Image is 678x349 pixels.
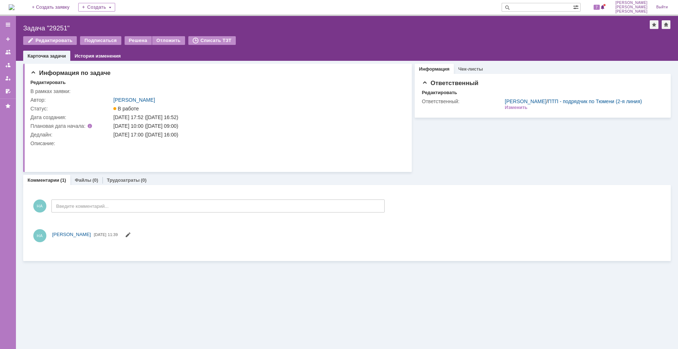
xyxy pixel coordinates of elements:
[52,231,91,238] a: [PERSON_NAME]
[615,5,648,9] span: [PERSON_NAME]
[141,177,147,183] div: (0)
[94,232,106,237] span: [DATE]
[23,25,650,32] div: Задача "29251"
[2,46,14,58] a: Заявки на командах
[78,3,115,12] div: Создать
[505,98,547,104] a: [PERSON_NAME]
[2,72,14,84] a: Мои заявки
[113,123,401,129] div: [DATE] 10:00 ([DATE] 09:00)
[458,66,483,72] a: Чек-листы
[419,66,449,72] a: Информация
[52,232,91,237] span: [PERSON_NAME]
[28,53,66,59] a: Карточка задачи
[60,177,66,183] div: (1)
[505,98,642,104] div: /
[2,59,14,71] a: Заявки в моей ответственности
[30,97,112,103] div: Автор:
[113,97,155,103] a: [PERSON_NAME]
[30,132,112,138] div: Дедлайн:
[662,20,670,29] div: Сделать домашней страницей
[30,88,112,94] div: В рамках заявки:
[108,232,118,237] span: 11:39
[30,123,103,129] div: Плановая дата начала:
[28,177,59,183] a: Комментарии
[75,53,121,59] a: История изменения
[594,5,600,10] span: 7
[92,177,98,183] div: (0)
[548,98,642,104] a: ПТП - подрядчик по Тюмени (2-я линия)
[30,70,110,76] span: Информация по задаче
[33,199,46,213] span: НА
[9,4,14,10] a: Перейти на домашнюю страницу
[615,9,648,14] span: [PERSON_NAME]
[30,80,66,85] div: Редактировать
[9,4,14,10] img: logo
[75,177,91,183] a: Файлы
[2,85,14,97] a: Мои согласования
[573,3,580,10] span: Расширенный поиск
[422,90,457,96] div: Редактировать
[125,233,131,239] span: Редактировать
[30,114,112,120] div: Дата создания:
[422,98,503,104] div: Ответственный:
[30,140,402,146] div: Описание:
[113,114,401,120] div: [DATE] 17:52 ([DATE] 16:52)
[113,132,401,138] div: [DATE] 17:00 ([DATE] 16:00)
[30,106,112,112] div: Статус:
[615,1,648,5] span: [PERSON_NAME]
[422,80,478,87] span: Ответственный
[113,106,139,112] span: В работе
[505,105,528,110] div: Изменить
[107,177,140,183] a: Трудозатраты
[2,33,14,45] a: Создать заявку
[650,20,658,29] div: Добавить в избранное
